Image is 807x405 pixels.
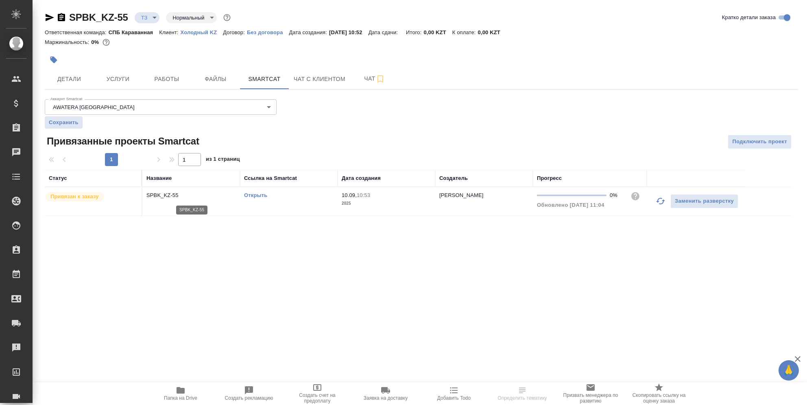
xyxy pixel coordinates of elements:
[147,74,186,84] span: Работы
[146,174,172,182] div: Название
[289,29,329,35] p: Дата создания:
[357,192,370,198] p: 10:53
[244,192,267,198] a: Открыть
[206,154,240,166] span: из 1 страниц
[166,12,216,23] div: ТЗ
[722,13,776,22] span: Кратко детали заказа
[670,194,738,208] button: Заменить разверстку
[223,29,247,35] p: Договор:
[342,192,357,198] p: 10.09,
[247,28,289,35] a: Без договора
[101,37,111,48] button: 0.00 KZT;
[50,74,89,84] span: Детали
[369,29,400,35] p: Дата сдачи:
[329,29,369,35] p: [DATE] 10:52
[109,29,159,35] p: СПБ Караванная
[244,174,297,182] div: Ссылка на Smartcat
[98,74,137,84] span: Услуги
[537,202,604,208] span: Обновлено [DATE] 11:04
[610,191,624,199] div: 0%
[406,29,423,35] p: Итого:
[45,135,199,148] span: Привязанные проекты Smartcat
[423,29,452,35] p: 0,00 KZT
[779,360,799,381] button: 🙏
[57,13,66,22] button: Скопировать ссылку
[170,14,207,21] button: Нормальный
[782,362,796,379] span: 🙏
[439,192,484,198] p: [PERSON_NAME]
[245,74,284,84] span: Smartcat
[196,74,235,84] span: Файлы
[651,191,670,211] button: Обновить прогресс
[45,13,55,22] button: Скопировать ссылку для ЯМессенджера
[45,39,91,45] p: Маржинальность:
[45,51,63,69] button: Добавить тэг
[91,39,101,45] p: 0%
[181,28,223,35] a: Холодный KZ
[537,174,562,182] div: Прогресс
[478,29,506,35] p: 0,00 KZT
[146,191,236,199] p: SPBK_KZ-55
[45,99,277,115] div: AWATERA [GEOGRAPHIC_DATA]
[69,12,128,23] a: SPBK_KZ-55
[728,135,792,149] button: Подключить проект
[294,74,345,84] span: Чат с клиентом
[135,12,160,23] div: ТЗ
[45,116,83,129] button: Сохранить
[50,193,99,201] p: Привязан к заказу
[50,104,137,111] button: AWATERA [GEOGRAPHIC_DATA]
[439,174,468,182] div: Создатель
[181,29,223,35] p: Холодный KZ
[342,174,381,182] div: Дата создания
[355,74,394,84] span: Чат
[375,74,385,84] svg: Подписаться
[222,12,232,23] button: Доп статусы указывают на важность/срочность заказа
[45,29,109,35] p: Ответственная команда:
[675,197,734,206] span: Заменить разверстку
[139,14,150,21] button: ТЗ
[49,118,79,127] span: Сохранить
[452,29,478,35] p: К оплате:
[732,137,787,147] span: Подключить проект
[49,174,67,182] div: Статус
[247,29,289,35] p: Без договора
[342,199,431,208] p: 2025
[159,29,180,35] p: Клиент:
